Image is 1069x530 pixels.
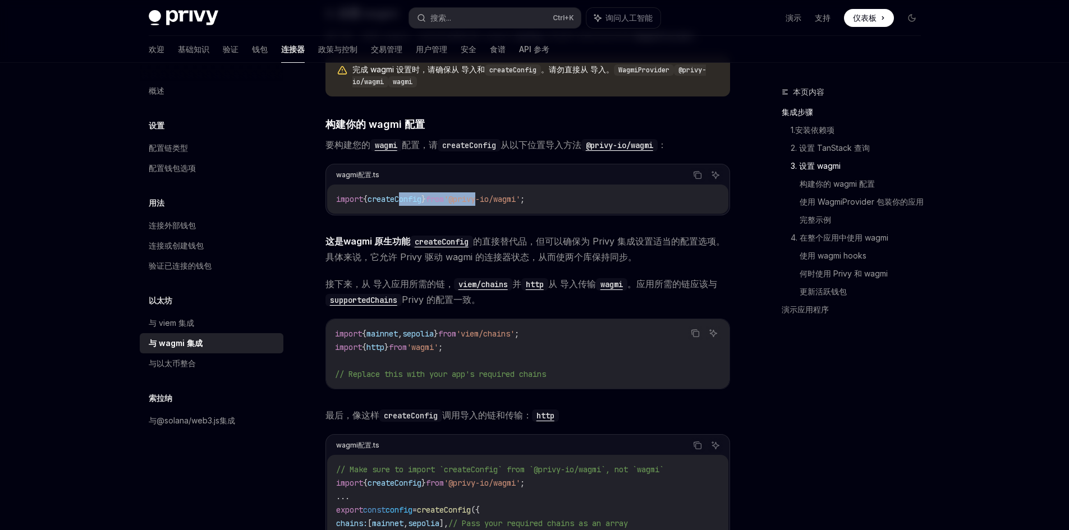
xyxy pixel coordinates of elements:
span: createConfig [368,194,421,204]
a: API 参考 [519,36,549,63]
code: http [532,409,559,422]
code: wagmi [388,76,417,87]
span: { [362,342,366,352]
a: 与以太币整合 [140,353,283,374]
a: 1.安装依赖项 [791,121,930,139]
font: 要构建您的 [325,139,370,150]
code: createConfig [485,64,541,76]
font: 连接外部钱包 [149,220,196,230]
font: 使用 wagmi hooks [800,251,866,260]
font: 验证已连接的钱包 [149,261,212,270]
font: 像这样 [352,409,379,421]
font: 概述 [149,86,164,95]
span: , [403,518,408,528]
a: 完整示例 [800,211,930,229]
font: 连接或创建钱包 [149,241,204,250]
font: 与 wagmi 集成 [149,338,203,348]
font: 连接器 [281,44,305,54]
a: 与@solana/web3.js集成 [140,411,283,431]
span: mainnet [372,518,403,528]
code: http [521,278,548,291]
font: 何时使用 Privy 和 wagmi [800,269,888,278]
span: from [426,194,444,204]
span: ], [439,518,448,528]
a: 连接或创建钱包 [140,236,283,256]
a: 这是wagmi 原生功能createConfig [325,236,473,247]
img: 深色标志 [149,10,218,26]
font: 3. 设置 wagmi [791,161,841,170]
button: 询问人工智能 [586,8,660,28]
a: 安全 [461,36,476,63]
font: 支持 [815,13,831,22]
code: wagmi [596,278,627,291]
font: 1.安装依赖项 [791,125,834,135]
font: 配置钱包选项 [149,163,196,173]
code: WagmiProvider [614,64,674,76]
a: 何时使用 Privy 和 wagmi [800,265,930,283]
code: supportedChains [325,294,402,306]
span: ; [520,194,525,204]
span: = [412,505,417,515]
span: } [421,194,426,204]
code: viem/chains [454,278,512,291]
font: 完成 wagmi 设置时，请确保从 导入 [352,64,477,74]
span: const [363,505,386,515]
font: 配置，请 [402,139,438,150]
span: sepolia [408,518,439,528]
a: 4. 在整个应用中使用 wagmi [791,229,930,247]
span: chains: [336,518,368,528]
font: 以太坊 [149,296,172,305]
a: 配置链类型 [140,138,283,158]
font: 从以下位置导入方法 [501,139,581,150]
a: http [521,278,548,289]
span: ; [438,342,443,352]
span: import [336,478,363,488]
font: 。应用所需的链应该与 [627,278,717,289]
span: } [384,342,389,352]
span: } [434,329,438,339]
code: wagmi [370,139,402,151]
font: 完整示例 [800,215,831,224]
font: ： [658,139,667,150]
a: 验证 [223,36,238,63]
font: wagmi配置.ts [336,441,379,449]
font: 最后， [325,409,352,421]
a: 使用 wagmi hooks [800,247,930,265]
span: ({ [471,505,480,515]
a: 仪表板 [844,9,894,27]
font: 演示应用程序 [782,305,829,314]
font: 并 [512,278,521,289]
span: ; [520,478,525,488]
font: 构建你的 wagmi 配置 [325,118,425,130]
a: 与 wagmi 集成 [140,333,283,353]
font: 设置 [149,121,164,130]
button: 询问人工智能 [706,326,721,340]
a: viem/chains [454,278,512,289]
button: 复制代码块中的内容 [690,438,705,453]
span: export [336,505,363,515]
font: 使用 WagmiProvider 包装你的应用 [800,197,924,206]
font: 索拉纳 [149,393,172,403]
font: 配置链类型 [149,143,188,153]
a: 欢迎 [149,36,164,63]
a: 连接器 [281,36,305,63]
font: 与以太币整合 [149,358,196,368]
a: 钱包 [252,36,268,63]
font: 这是wagmi 原生功能 [325,236,410,247]
span: { [363,478,368,488]
font: 验证 [223,44,238,54]
span: { [363,194,368,204]
span: config [386,505,412,515]
a: supportedChains [325,294,402,305]
span: http [366,342,384,352]
svg: 警告 [337,65,348,76]
a: 集成步骤 [782,103,930,121]
font: 询问人工智能 [605,13,653,22]
a: 演示应用程序 [782,301,930,319]
a: http [532,409,559,421]
a: 配置钱包选项 [140,158,283,178]
font: 。 [606,64,614,74]
font: 与@solana/web3.js集成 [149,416,235,425]
code: createConfig [379,409,442,422]
font: 基础知识 [178,44,209,54]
